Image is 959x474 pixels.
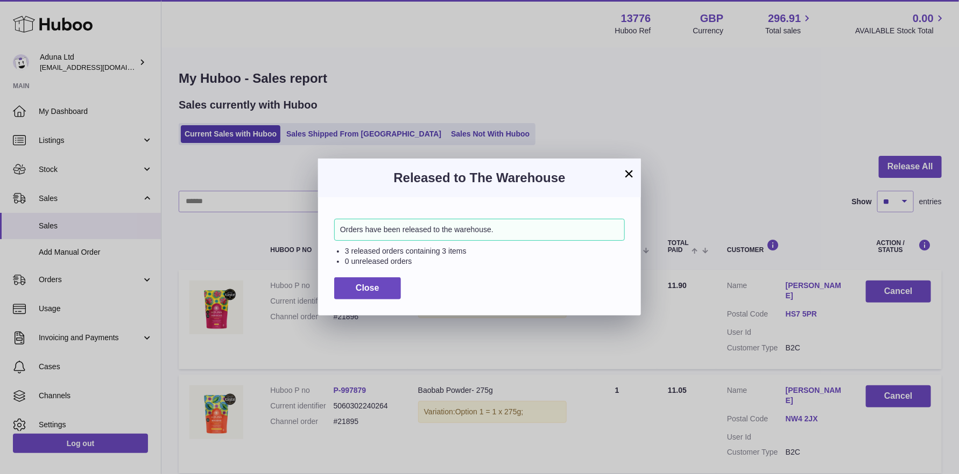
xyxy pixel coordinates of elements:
[334,277,401,299] button: Close
[345,246,625,256] li: 3 released orders containing 3 items
[623,167,636,180] button: ×
[356,283,379,292] span: Close
[334,219,625,241] div: Orders have been released to the warehouse.
[334,169,625,186] h3: Released to The Warehouse
[345,256,625,267] li: 0 unreleased orders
